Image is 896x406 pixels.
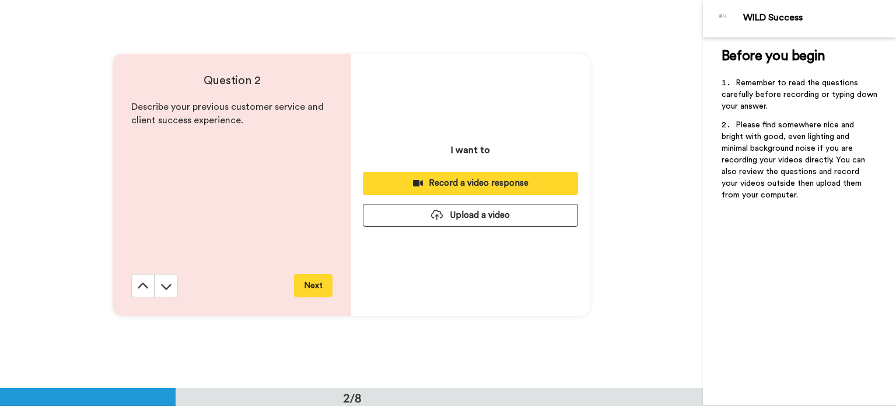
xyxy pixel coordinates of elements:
[363,204,578,227] button: Upload a video
[451,143,490,157] p: I want to
[324,390,380,406] div: 2/8
[372,177,569,189] div: Record a video response
[131,72,332,89] h4: Question 2
[722,79,880,110] span: Remember to read the questions carefully before recording or typing down your answer.
[131,102,326,125] span: Describe your previous customer service and client success experience.
[363,172,578,195] button: Record a video response
[722,121,867,199] span: Please find somewhere nice and bright with good, even lighting and minimal background noise if yo...
[743,12,895,23] div: WILD Success
[294,274,332,297] button: Next
[709,5,737,33] img: Profile Image
[722,49,825,63] span: Before you begin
